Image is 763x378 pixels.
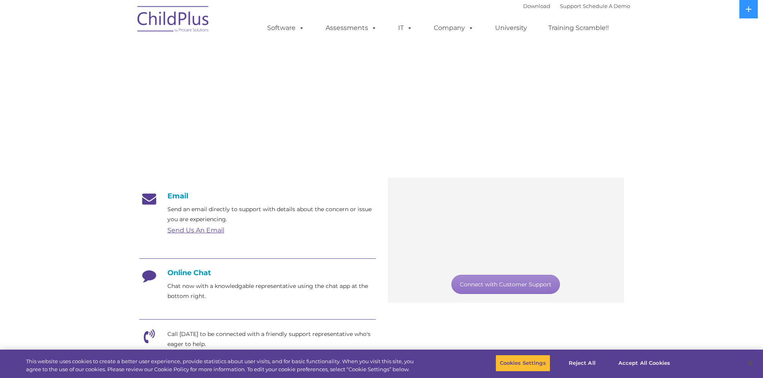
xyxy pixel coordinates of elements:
[259,20,312,36] a: Software
[583,3,630,9] a: Schedule A Demo
[557,355,607,372] button: Reject All
[167,329,376,349] p: Call [DATE] to be connected with a friendly support representative who's eager to help.
[139,192,376,200] h4: Email
[523,3,630,9] font: |
[167,281,376,301] p: Chat now with a knowledgable representative using the chat app at the bottom right.
[390,20,421,36] a: IT
[451,275,560,294] a: Connect with Customer Support
[26,358,420,373] div: This website uses cookies to create a better user experience, provide statistics about user visit...
[167,226,224,234] a: Send Us An Email
[318,20,385,36] a: Assessments
[426,20,482,36] a: Company
[133,0,213,40] img: ChildPlus by Procare Solutions
[540,20,617,36] a: Training Scramble!!
[560,3,581,9] a: Support
[487,20,535,36] a: University
[495,355,550,372] button: Cookies Settings
[139,268,376,277] h4: Online Chat
[741,354,759,372] button: Close
[614,355,674,372] button: Accept All Cookies
[167,204,376,224] p: Send an email directly to support with details about the concern or issue you are experiencing.
[523,3,550,9] a: Download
